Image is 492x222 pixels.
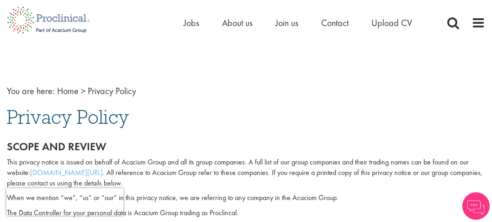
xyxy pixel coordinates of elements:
span: Privacy Policy [88,85,136,97]
a: Upload CV [371,17,412,29]
iframe: reCAPTCHA [6,188,123,216]
span: Privacy Policy [7,105,129,129]
a: breadcrumb link [57,85,79,97]
span: > [81,85,85,97]
p: The Data Controller for your personal data is Acacium Group trading as Proclincal. [7,208,485,218]
span: You are here: [7,85,55,97]
a: [DOMAIN_NAME][URL] [30,168,103,177]
img: Chatbot [462,192,490,220]
p: When we mention “we”, “us” or “our” in this privacy notice, we are referring to any company in th... [7,193,485,203]
a: Contact [321,17,349,29]
a: About us [222,17,253,29]
a: Join us [275,17,298,29]
a: Jobs [184,17,199,29]
p: This privacy notice is issued on behalf of Acacium Group and all its group companies. A full list... [7,157,485,189]
h2: Scope and review [7,141,485,153]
